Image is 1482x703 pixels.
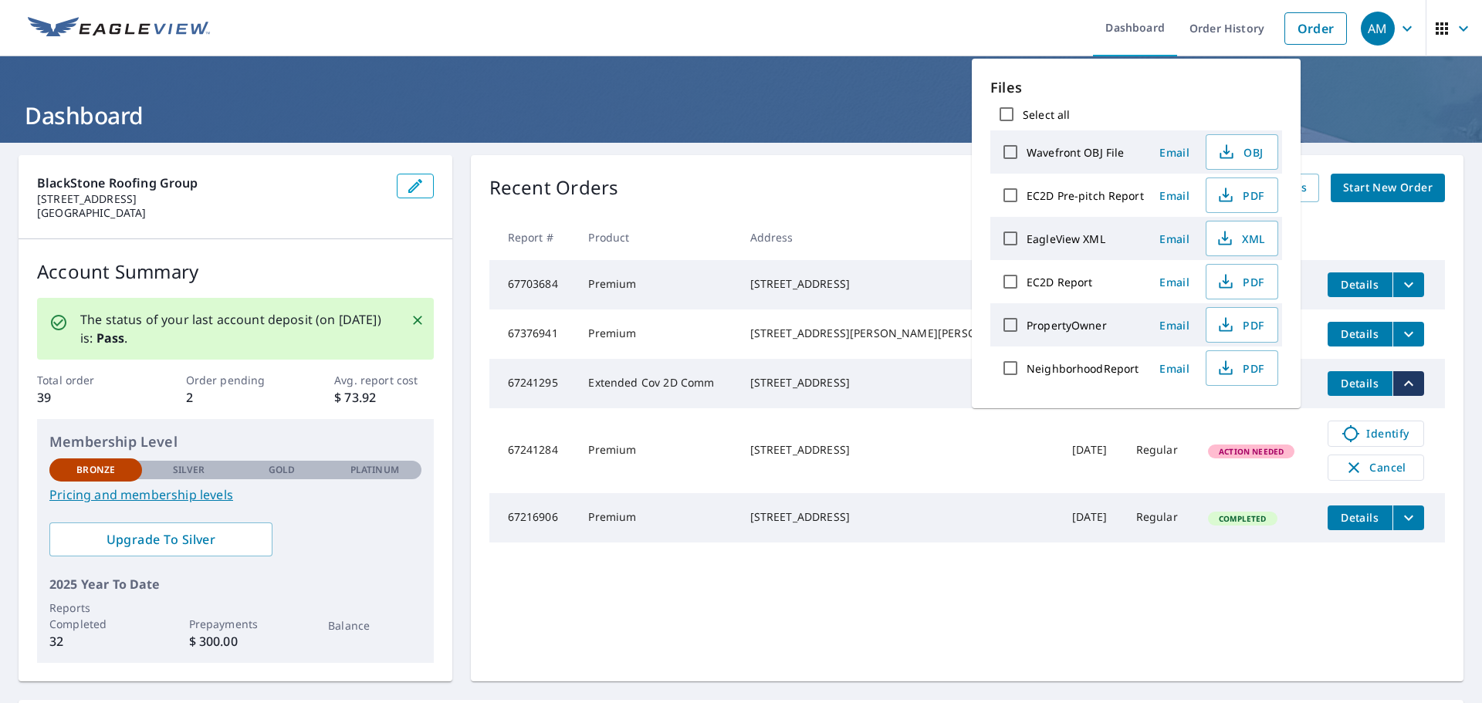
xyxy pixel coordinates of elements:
[1206,134,1278,170] button: OBJ
[1150,140,1199,164] button: Email
[750,326,1048,341] div: [STREET_ADDRESS][PERSON_NAME][PERSON_NAME]
[1027,145,1124,160] label: Wavefront OBJ File
[1206,177,1278,213] button: PDF
[1328,322,1392,346] button: detailsBtn-67376941
[1343,178,1433,198] span: Start New Order
[1338,424,1414,443] span: Identify
[576,309,737,359] td: Premium
[1216,186,1265,204] span: PDF
[19,100,1463,131] h1: Dashboard
[1210,513,1275,524] span: Completed
[350,463,399,477] p: Platinum
[1392,272,1424,297] button: filesDropdownBtn-67703684
[49,575,421,593] p: 2025 Year To Date
[576,260,737,309] td: Premium
[576,215,737,260] th: Product
[1284,12,1347,45] a: Order
[489,215,577,260] th: Report #
[1206,350,1278,386] button: PDF
[49,632,142,651] p: 32
[62,531,260,548] span: Upgrade To Silver
[1210,446,1293,457] span: Action Needed
[37,258,434,286] p: Account Summary
[1060,493,1123,542] td: [DATE]
[738,215,1061,260] th: Address
[37,206,384,220] p: [GEOGRAPHIC_DATA]
[189,632,282,651] p: $ 300.00
[750,442,1048,458] div: [STREET_ADDRESS]
[49,485,421,504] a: Pricing and membership levels
[1150,357,1199,380] button: Email
[489,359,577,408] td: 67241295
[1216,359,1265,377] span: PDF
[334,372,433,388] p: Avg. report cost
[96,330,125,346] b: Pass
[1027,232,1105,246] label: EagleView XML
[1337,277,1383,292] span: Details
[1337,326,1383,341] span: Details
[750,276,1048,292] div: [STREET_ADDRESS]
[1337,510,1383,525] span: Details
[1328,455,1424,481] button: Cancel
[1156,275,1193,289] span: Email
[1150,184,1199,208] button: Email
[990,77,1282,98] p: Files
[1027,275,1092,289] label: EC2D Report
[1023,107,1070,122] label: Select all
[1392,371,1424,396] button: filesDropdownBtn-67241295
[1392,505,1424,530] button: filesDropdownBtn-67216906
[750,509,1048,525] div: [STREET_ADDRESS]
[37,192,384,206] p: [STREET_ADDRESS]
[1156,188,1193,203] span: Email
[1150,227,1199,251] button: Email
[1150,313,1199,337] button: Email
[1156,232,1193,246] span: Email
[489,493,577,542] td: 67216906
[1344,458,1408,477] span: Cancel
[1328,272,1392,297] button: detailsBtn-67703684
[1124,408,1196,493] td: Regular
[489,174,619,202] p: Recent Orders
[1337,376,1383,390] span: Details
[328,617,421,634] p: Balance
[37,174,384,192] p: BlackStone Roofing Group
[1216,143,1265,161] span: OBJ
[489,408,577,493] td: 67241284
[576,359,737,408] td: Extended Cov 2D Comm
[1361,12,1395,46] div: AM
[80,310,392,347] p: The status of your last account deposit (on [DATE]) is: .
[1328,421,1424,447] a: Identify
[576,408,737,493] td: Premium
[576,493,737,542] td: Premium
[1156,145,1193,160] span: Email
[1392,322,1424,346] button: filesDropdownBtn-67376941
[1027,318,1107,333] label: PropertyOwner
[1328,371,1392,396] button: detailsBtn-67241295
[1206,307,1278,343] button: PDF
[1216,229,1265,248] span: XML
[489,309,577,359] td: 67376941
[186,372,285,388] p: Order pending
[37,372,136,388] p: Total order
[49,522,272,556] a: Upgrade To Silver
[1328,505,1392,530] button: detailsBtn-67216906
[1206,264,1278,299] button: PDF
[408,310,428,330] button: Close
[334,388,433,407] p: $ 73.92
[49,600,142,632] p: Reports Completed
[1150,270,1199,294] button: Email
[1216,272,1265,291] span: PDF
[269,463,295,477] p: Gold
[173,463,205,477] p: Silver
[1156,361,1193,376] span: Email
[186,388,285,407] p: 2
[28,17,210,40] img: EV Logo
[1027,188,1144,203] label: EC2D Pre-pitch Report
[1331,174,1445,202] a: Start New Order
[1060,408,1123,493] td: [DATE]
[1027,361,1139,376] label: NeighborhoodReport
[189,616,282,632] p: Prepayments
[49,431,421,452] p: Membership Level
[1216,316,1265,334] span: PDF
[489,260,577,309] td: 67703684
